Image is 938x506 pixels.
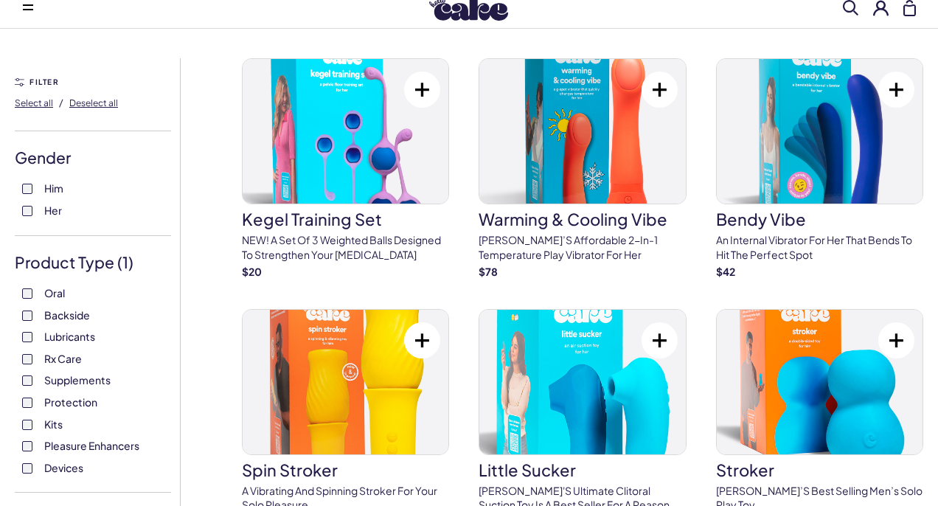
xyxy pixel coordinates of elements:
span: Select all [15,97,53,108]
input: Devices [22,463,32,474]
span: Oral [44,283,65,302]
span: Protection [44,392,97,412]
input: Protection [22,398,32,408]
span: Backside [44,305,90,325]
input: Kits [22,420,32,430]
span: Supplements [44,370,111,389]
span: Him [44,179,63,198]
input: Her [22,206,32,216]
span: Deselect all [69,97,118,108]
h3: stroker [716,462,923,478]
h3: Warming & Cooling Vibe [479,211,686,227]
button: Select all [15,91,53,114]
input: Backside [22,311,32,321]
a: Kegel Training SetKegel Training SetNEW! A set of 3 weighted balls designed to strengthen your [M... [242,58,449,280]
input: Pleasure Enhancers [22,441,32,451]
span: Pleasure Enhancers [44,436,139,455]
span: Lubricants [44,327,95,346]
input: Him [22,184,32,194]
input: Lubricants [22,332,32,342]
h3: Kegel Training Set [242,211,449,227]
span: Kits [44,415,63,434]
strong: $ 78 [479,265,498,278]
img: spin stroker [243,310,448,454]
h3: Bendy Vibe [716,211,923,227]
p: An internal vibrator for her that bends to hit the perfect spot [716,233,923,262]
span: Devices [44,458,83,477]
span: Rx Care [44,349,82,368]
strong: $ 42 [716,265,735,278]
a: Bendy VibeBendy VibeAn internal vibrator for her that bends to hit the perfect spot$42 [716,58,923,280]
span: Her [44,201,62,220]
p: [PERSON_NAME]’s affordable 2-in-1 temperature play vibrator for her [479,233,686,262]
input: Supplements [22,375,32,386]
input: Oral [22,288,32,299]
h3: spin stroker [242,462,449,478]
a: Warming & Cooling VibeWarming & Cooling Vibe[PERSON_NAME]’s affordable 2-in-1 temperature play vi... [479,58,686,280]
img: stroker [717,310,923,454]
img: Kegel Training Set [243,59,448,204]
input: Rx Care [22,354,32,364]
img: Bendy Vibe [717,59,923,204]
img: little sucker [479,310,685,454]
h3: little sucker [479,462,686,478]
img: Warming & Cooling Vibe [479,59,685,204]
p: NEW! A set of 3 weighted balls designed to strengthen your [MEDICAL_DATA] [242,233,449,262]
strong: $ 20 [242,265,262,278]
span: / [59,96,63,109]
button: Deselect all [69,91,118,114]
